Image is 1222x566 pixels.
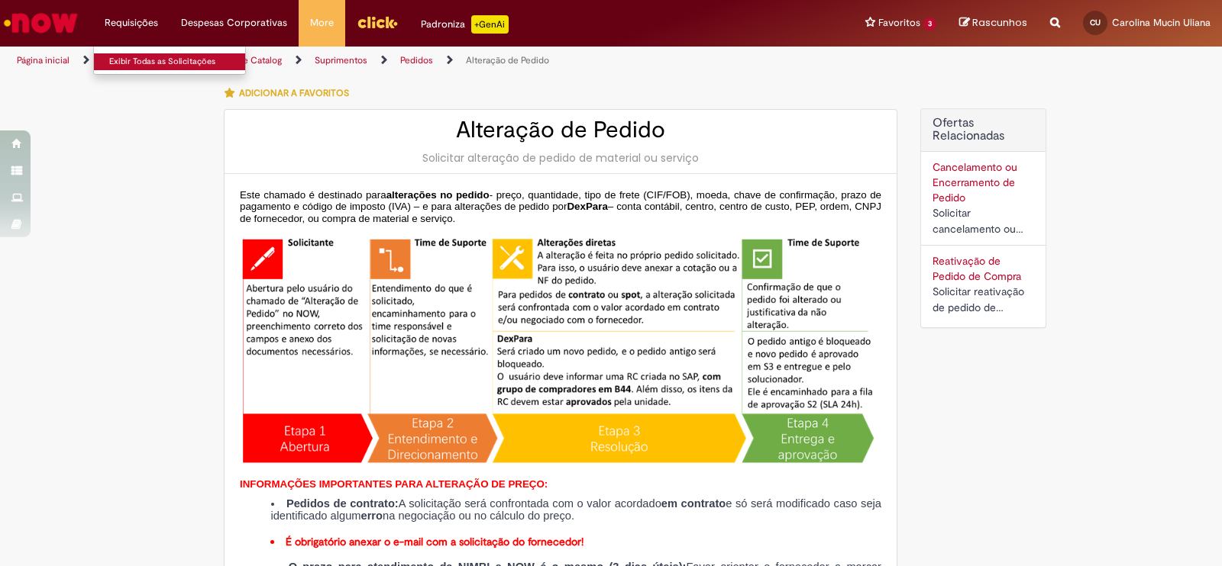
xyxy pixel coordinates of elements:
[270,498,881,522] li: A solicitação será confrontada com o valor acordado e só será modificado caso seja identificado a...
[224,77,357,109] button: Adicionar a Favoritos
[567,201,607,212] span: DexPara
[2,8,80,38] img: ServiceNow
[920,108,1046,328] div: Ofertas Relacionadas
[286,535,584,548] strong: É obrigatório anexar o e-mail com a solicitação do fornecedor!
[661,497,726,510] strong: em contrato
[933,205,1034,237] div: Solicitar cancelamento ou encerramento de Pedido.
[466,54,549,66] a: Alteração de Pedido
[400,54,433,66] a: Pedidos
[240,478,548,490] span: INFORMAÇÕES IMPORTANTES PARA ALTERAÇÃO DE PREÇO:
[105,15,158,31] span: Requisições
[1112,16,1211,29] span: Carolina Mucin Uliana
[933,254,1021,283] a: Reativação de Pedido de Compra
[239,87,349,99] span: Adicionar a Favoritos
[310,15,334,31] span: More
[972,15,1027,30] span: Rascunhos
[240,117,881,143] h2: Alteração de Pedido
[240,150,881,166] div: Solicitar alteração de pedido de material ou serviço
[11,47,803,75] ul: Trilhas de página
[181,15,287,31] span: Despesas Corporativas
[923,18,936,31] span: 3
[17,54,70,66] a: Página inicial
[240,189,881,213] span: - preço, quantidade, tipo de frete (CIF/FOB), moeda, chave de confirmação, prazo de pagamento e c...
[386,189,490,201] span: alterações no pedido
[216,54,282,66] a: Service Catalog
[933,117,1034,143] h2: Ofertas Relacionadas
[94,53,262,70] a: Exibir Todas as Solicitações
[471,15,509,34] p: +GenAi
[357,11,398,34] img: click_logo_yellow_360x200.png
[240,201,881,224] span: – conta contábil, centro, centro de custo, PEP, ordem, CNPJ de fornecedor, ou compra de material ...
[421,15,509,34] div: Padroniza
[240,189,386,201] span: Este chamado é destinado para
[933,160,1017,204] a: Cancelamento ou Encerramento de Pedido
[286,497,399,510] strong: Pedidos de contrato:
[361,510,383,522] strong: erro
[315,54,367,66] a: Suprimentos
[933,284,1034,316] div: Solicitar reativação de pedido de compra cancelado ou bloqueado.
[878,15,920,31] span: Favoritos
[1090,18,1101,27] span: CU
[93,46,246,75] ul: Requisições
[959,16,1027,31] a: Rascunhos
